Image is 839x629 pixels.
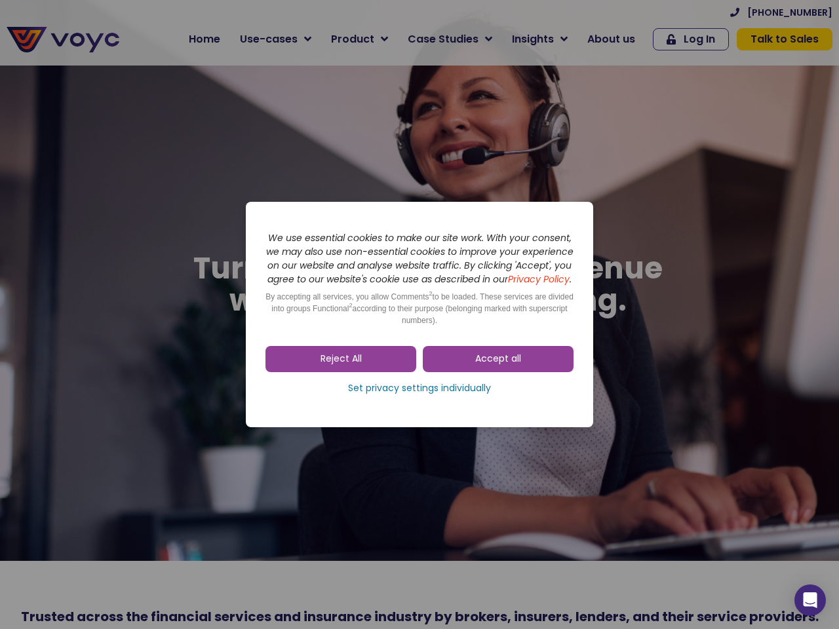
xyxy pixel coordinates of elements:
a: Set privacy settings individually [265,379,574,398]
a: Accept all [423,346,574,372]
span: Set privacy settings individually [348,382,491,395]
span: Accept all [475,353,521,366]
a: Reject All [265,346,416,372]
div: Open Intercom Messenger [794,584,826,616]
a: Privacy Policy [508,273,570,286]
sup: 2 [349,302,352,309]
i: We use essential cookies to make our site work. With your consent, we may also use non-essential ... [266,231,574,286]
span: Reject All [321,353,362,366]
sup: 2 [429,290,433,297]
span: By accepting all services, you allow Comments to be loaded. These services are divided into group... [265,292,574,325]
